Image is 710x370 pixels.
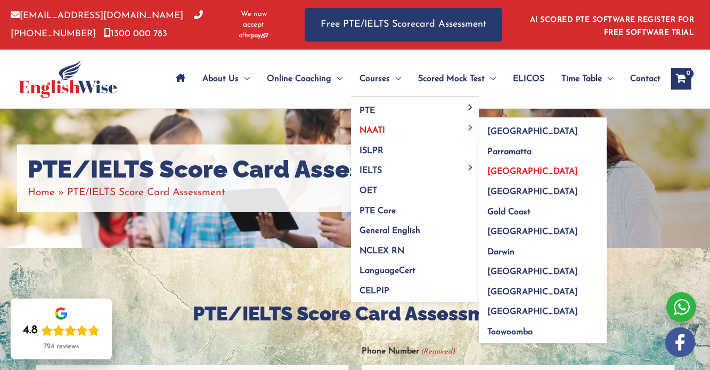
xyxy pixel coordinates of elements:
div: 724 reviews [44,342,79,351]
a: Home [28,188,55,198]
span: [GEOGRAPHIC_DATA] [487,127,578,136]
a: Parramatta [479,138,607,158]
span: PTE Core [360,207,396,215]
label: Phone Number [362,343,455,360]
a: Darwin [479,238,607,259]
span: ISLPR [360,147,383,155]
a: Online CoachingMenu Toggle [258,60,351,98]
a: [PHONE_NUMBER] [11,11,203,38]
span: [GEOGRAPHIC_DATA] [487,268,578,276]
span: ELICOS [513,60,544,98]
span: We now accept [229,9,278,30]
a: Toowoomba [479,319,607,343]
div: Rating: 4.8 out of 5 [23,323,100,338]
a: Contact [622,60,660,98]
span: General English [360,227,420,235]
a: [EMAIL_ADDRESS][DOMAIN_NAME] [11,11,183,20]
div: 4.8 [23,323,38,338]
a: Scored Mock TestMenu Toggle [410,60,504,98]
a: CELPIP [351,277,479,302]
h2: PTE/IELTS Score Card Assessment [36,301,675,326]
span: Parramatta [487,148,532,156]
a: [GEOGRAPHIC_DATA] [479,278,607,299]
span: Menu Toggle [464,164,477,170]
a: ISLPR [351,137,479,157]
span: Darwin [487,248,515,256]
nav: Site Navigation: Main Menu [167,60,660,98]
span: [GEOGRAPHIC_DATA] [487,288,578,296]
span: NCLEX RN [360,247,404,255]
a: [GEOGRAPHIC_DATA] [479,299,607,319]
a: PTEMenu Toggle [351,97,479,117]
a: OET [351,178,479,198]
img: white-facebook.png [665,327,695,357]
img: Afterpay-Logo [239,33,268,38]
a: About UsMenu Toggle [194,60,258,98]
span: Time Table [561,60,602,98]
span: About Us [202,60,239,98]
span: Menu Toggle [331,60,342,98]
a: 1300 000 783 [104,29,167,38]
a: General English [351,218,479,238]
a: Gold Coast [479,198,607,219]
span: Contact [630,60,660,98]
span: LanguageCert [360,267,415,275]
span: Gold Coast [487,208,531,216]
a: ELICOS [504,60,553,98]
a: PTE Core [351,197,479,218]
a: AI SCORED PTE SOFTWARE REGISTER FOR FREE SOFTWARE TRIAL [530,16,695,37]
a: LanguageCert [351,258,479,278]
a: [GEOGRAPHIC_DATA] [479,118,607,139]
span: Menu Toggle [464,124,477,130]
a: IELTSMenu Toggle [351,157,479,178]
a: Time TableMenu Toggle [553,60,622,98]
span: NAATI [360,126,385,135]
span: Courses [360,60,390,98]
span: [GEOGRAPHIC_DATA] [487,167,578,176]
a: [GEOGRAPHIC_DATA] [479,179,607,199]
a: [GEOGRAPHIC_DATA] [479,259,607,279]
span: OET [360,187,377,195]
a: NCLEX RN [351,237,479,258]
a: Free PTE/IELTS Scorecard Assessment [305,8,502,42]
span: CELPIP [360,287,389,295]
a: [GEOGRAPHIC_DATA] [479,219,607,239]
span: Menu Toggle [239,60,250,98]
span: PTE/IELTS Score Card Assessment [67,188,225,198]
a: [GEOGRAPHIC_DATA] [479,158,607,179]
span: Menu Toggle [602,60,613,98]
span: [GEOGRAPHIC_DATA] [487,308,578,316]
span: Online Coaching [267,60,331,98]
span: IELTS [360,166,382,175]
span: Menu Toggle [464,104,477,110]
span: Menu Toggle [390,60,401,98]
nav: Breadcrumbs [28,184,436,202]
span: PTE [360,107,375,115]
span: Toowoomba [487,328,533,336]
span: Scored Mock Test [418,60,485,98]
h1: PTE/IELTS Score Card Assessment [28,155,436,184]
span: Menu Toggle [485,60,496,98]
a: NAATIMenu Toggle [351,117,479,138]
span: (Required) [420,343,455,360]
a: View Shopping Cart, empty [671,68,691,90]
img: cropped-ew-logo [19,60,117,98]
a: CoursesMenu Toggle [351,60,410,98]
aside: Header Widget 1 [524,7,699,42]
span: [GEOGRAPHIC_DATA] [487,188,578,196]
span: [GEOGRAPHIC_DATA] [487,228,578,236]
